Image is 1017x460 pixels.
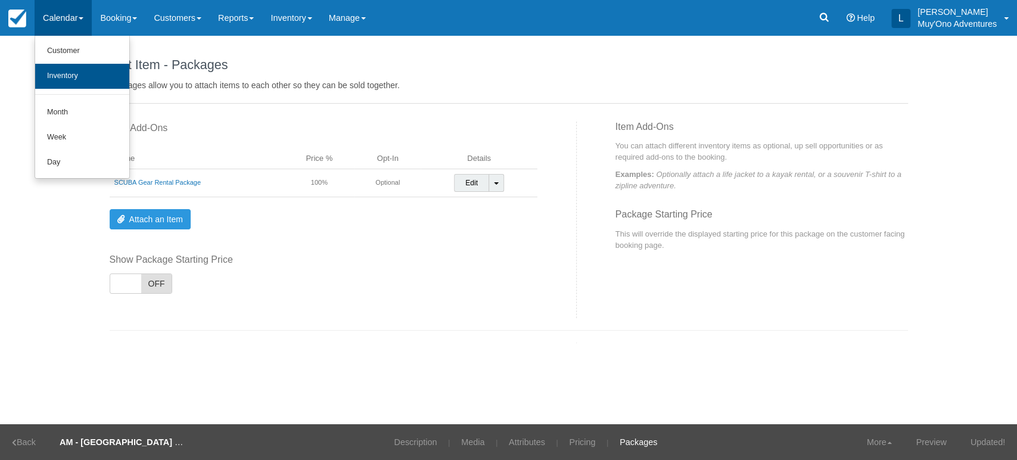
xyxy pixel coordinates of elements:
[284,169,354,197] td: 100%
[500,424,554,460] a: Attributes
[615,122,908,141] h3: Item Add-Ons
[452,424,493,460] a: Media
[560,424,604,460] a: Pricing
[611,424,666,460] a: Packages
[110,148,284,169] th: Name
[60,437,238,447] strong: AM - [GEOGRAPHIC_DATA] Dive or Snorkel
[35,150,129,175] a: Day
[110,79,908,91] p: Packages allow you to attach items to each other so they can be sold together.
[35,100,129,125] a: Month
[284,148,354,169] th: Price %
[110,122,537,135] label: Item Add-Ons
[354,148,421,169] th: Opt-In
[857,13,875,23] span: Help
[35,125,129,150] a: Week
[35,64,129,89] a: Inventory
[891,9,910,28] div: L
[615,209,908,228] h3: Package Starting Price
[110,209,191,229] a: Attach an Item
[421,148,537,169] th: Details
[846,14,854,22] i: Help
[114,179,201,186] a: SCUBA Gear Rental Package
[141,274,172,293] span: OFF
[918,18,997,30] p: Muy'Ono Adventures
[855,424,904,460] a: More
[8,10,26,27] img: checkfront-main-nav-mini-logo.png
[385,424,446,460] a: Description
[615,228,908,251] p: This will override the displayed starting price for this package on the customer facing booking p...
[918,6,997,18] p: [PERSON_NAME]
[959,424,1017,460] a: Updated!
[35,36,130,179] ul: Calendar
[354,169,421,197] td: Optional
[615,140,908,163] p: You can attach different inventory items as optional, up sell opportunities or as required add-on...
[904,424,958,460] a: Preview
[615,170,654,179] strong: Examples:
[110,253,537,267] label: Show Package Starting Price
[110,58,908,72] h1: Edit Item - Packages
[454,174,489,192] a: Edit
[615,170,901,190] em: Optionally attach a life jacket to a kayak rental, or a souvenir T-shirt to a zipline adventure.
[35,39,129,64] a: Customer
